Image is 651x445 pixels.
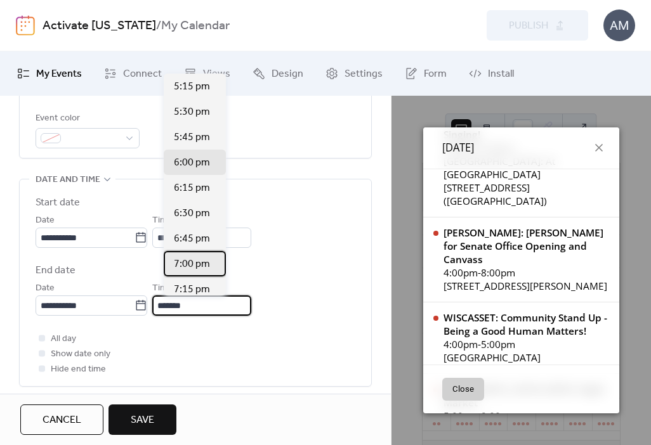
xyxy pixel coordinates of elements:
[444,351,609,364] div: [GEOGRAPHIC_DATA]
[174,155,210,171] span: 6:00 pm
[43,413,81,428] span: Cancel
[478,338,481,351] span: -
[36,281,55,296] span: Date
[36,67,82,82] span: My Events
[174,105,210,120] span: 5:30 pm
[51,362,106,377] span: Hide end time
[51,81,131,96] span: Link to Google Maps
[424,67,447,82] span: Form
[444,266,478,280] span: 4:00pm
[478,266,481,280] span: -
[8,56,91,91] a: My Events
[395,56,456,91] a: Form
[459,56,523,91] a: Install
[444,155,609,208] div: [GEOGRAPHIC_DATA]: At [GEOGRAPHIC_DATA] [STREET_ADDRESS] ([GEOGRAPHIC_DATA])
[444,280,609,293] div: [STREET_ADDRESS][PERSON_NAME]
[345,67,383,82] span: Settings
[488,67,514,82] span: Install
[123,67,162,82] span: Connect
[243,56,313,91] a: Design
[174,130,210,145] span: 5:45 pm
[174,231,210,247] span: 6:45 pm
[156,14,161,38] b: /
[20,404,103,435] button: Cancel
[161,14,230,38] b: My Calendar
[444,226,609,266] div: [PERSON_NAME]: [PERSON_NAME] for Senate Office Opening and Canvass
[16,15,35,35] img: logo
[36,213,55,228] span: Date
[36,172,100,188] span: Date and time
[51,347,110,362] span: Show date only
[43,14,156,38] a: Activate [US_STATE]
[444,338,478,351] span: 4:00pm
[152,281,173,296] span: Time
[203,67,230,82] span: Views
[174,181,210,196] span: 6:15 pm
[316,56,392,91] a: Settings
[481,266,515,280] span: 8:00pm
[51,332,76,347] span: All day
[442,378,484,401] button: Close
[36,195,80,210] div: Start date
[174,56,240,91] a: Views
[442,140,474,156] span: [DATE]
[131,413,154,428] span: Save
[95,56,171,91] a: Connect
[152,213,173,228] span: Time
[174,206,210,221] span: 6:30 pm
[174,79,210,94] span: 5:15 pm
[481,338,515,351] span: 5:00pm
[109,404,176,435] button: Save
[174,282,210,297] span: 7:15 pm
[36,111,137,126] div: Event color
[603,10,635,41] div: AM
[174,257,210,272] span: 7:00 pm
[272,67,303,82] span: Design
[444,311,609,338] div: WISCASSET: Community Stand Up - Being a Good Human Matters!
[36,263,76,278] div: End date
